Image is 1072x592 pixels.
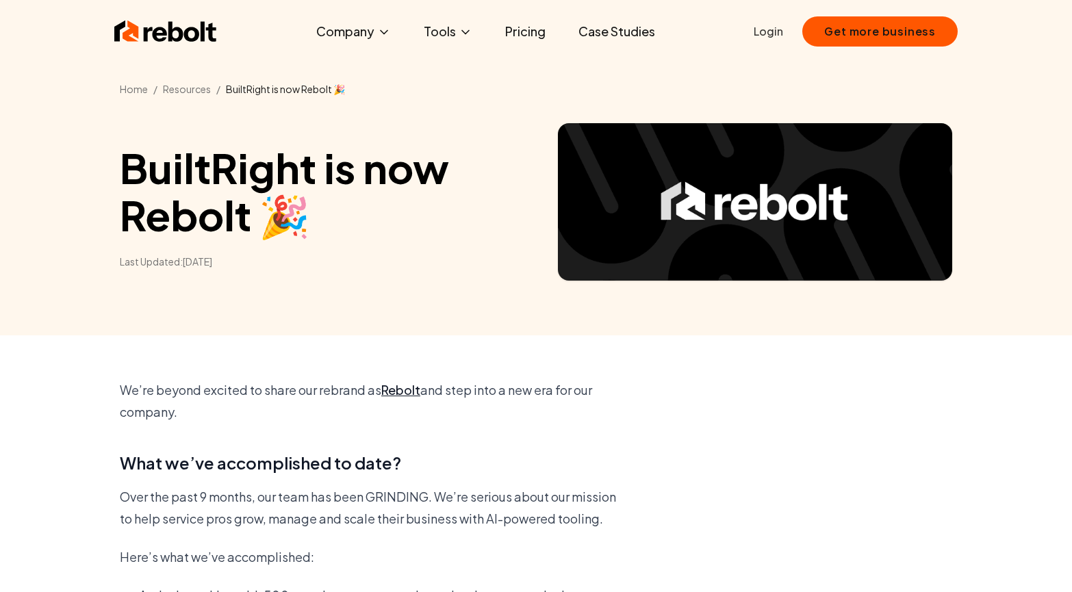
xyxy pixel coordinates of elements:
[153,82,157,96] li: /
[120,255,536,268] time: Last Updated: [DATE]
[802,16,958,47] button: Get more business
[305,18,402,45] button: Company
[120,379,624,423] p: We’re beyond excited to share our rebrand as and step into a new era for our company.
[120,450,624,475] h3: What we’ve accomplished to date?
[120,546,624,568] p: Here’s what we’ve accomplished:
[494,18,557,45] a: Pricing
[163,83,211,95] a: Resources
[120,144,536,238] h1: BuiltRight is now Rebolt 🎉
[120,82,952,96] nav: Breadcrumb
[216,82,220,96] li: /
[114,18,217,45] img: Rebolt Logo
[754,23,783,40] a: Login
[381,382,420,398] a: Rebolt
[120,486,624,530] p: Over the past 9 months, our team has been GRINDING. We’re serious about our mission to help servi...
[120,83,148,95] a: Home
[413,18,483,45] button: Tools
[226,82,345,96] li: BuiltRight is now Rebolt 🎉
[558,123,952,281] img: Article hero image
[567,18,666,45] a: Case Studies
